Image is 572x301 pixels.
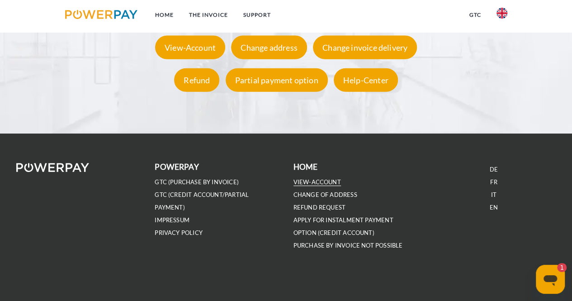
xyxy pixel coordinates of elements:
[490,204,498,211] a: EN
[491,191,496,199] a: IT
[155,216,189,224] a: IMPRESSUM
[548,263,567,272] iframe: Number of unread messages
[181,7,235,23] a: THE INVOICE
[155,162,199,172] b: POWERPAY
[462,7,489,23] a: GTC
[331,75,400,85] a: Help-Center
[235,7,278,23] a: Support
[293,162,318,172] b: Home
[490,178,497,186] a: FR
[155,36,225,59] div: View-Account
[65,10,138,19] img: logo-powerpay.svg
[293,204,346,211] a: REFUND REQUEST
[490,166,498,173] a: DE
[226,68,328,92] div: Partial payment option
[313,36,417,59] div: Change invoice delivery
[155,178,239,186] a: GTC (Purchase by invoice)
[223,75,330,85] a: Partial payment option
[536,265,565,294] iframe: Button to launch messaging window, 1 unread message
[174,68,219,92] div: Refund
[293,178,341,186] a: VIEW-ACCOUNT
[155,191,249,211] a: GTC (Credit account/partial payment)
[16,163,89,172] img: logo-powerpay-white.svg
[147,7,181,23] a: Home
[293,216,393,237] a: APPLY FOR INSTALMENT PAYMENT OPTION (Credit account)
[311,43,419,53] a: Change invoice delivery
[155,229,203,237] a: PRIVACY POLICY
[231,36,307,59] div: Change address
[496,8,507,19] img: en
[293,242,403,249] a: PURCHASE BY INVOICE NOT POSSIBLE
[153,43,227,53] a: View-Account
[334,68,398,92] div: Help-Center
[293,191,357,199] a: CHANGE OF ADDRESS
[172,75,222,85] a: Refund
[229,43,309,53] a: Change address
